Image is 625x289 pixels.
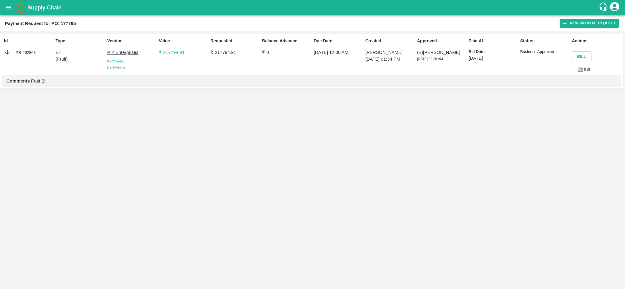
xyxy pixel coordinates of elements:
[417,49,466,56] p: (B) [PERSON_NAME]
[572,51,591,62] button: Bill
[365,56,415,62] p: [DATE] 01:34 PM
[56,56,105,62] p: ( Fruit )
[6,79,30,83] b: Comments
[572,65,595,75] a: Bill
[210,38,260,44] p: Requested
[262,49,311,56] p: ₹ 0
[314,49,363,56] p: [DATE] 12:00 AM
[417,38,466,44] p: Approved
[520,38,569,44] p: Status
[210,49,260,56] p: ₹ 217794.91
[107,65,126,69] span: Bank Verified
[520,49,569,55] p: Business Approved
[417,57,443,61] span: [DATE] 09:25 AM
[469,55,518,62] p: [DATE]
[107,59,126,63] span: KYC Verified
[159,49,208,56] p: ₹ 217794.91
[609,1,620,14] div: account of current user
[4,38,53,44] p: Id
[107,49,156,56] p: P Y Enterprises
[1,1,15,15] button: open drawer
[159,38,208,44] p: Value
[365,38,415,44] p: Created
[469,38,518,44] p: Paid At
[6,78,616,84] p: Fruit Bill
[27,3,598,12] a: Supply Chain
[4,49,53,56] div: PR-262868
[560,19,619,28] button: New Payment Request
[469,49,518,55] p: Bill Date:
[365,49,415,56] p: [PERSON_NAME]
[56,49,105,56] p: Bill
[15,2,27,14] img: logo
[56,38,105,44] p: Type
[27,5,62,11] b: Supply Chain
[5,21,76,26] b: Payment Request for PO: 177795
[572,38,621,44] p: Actions
[262,38,311,44] p: Balance Advance
[314,38,363,44] p: Due Date
[598,2,609,13] div: customer-support
[107,38,156,44] p: Vendor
